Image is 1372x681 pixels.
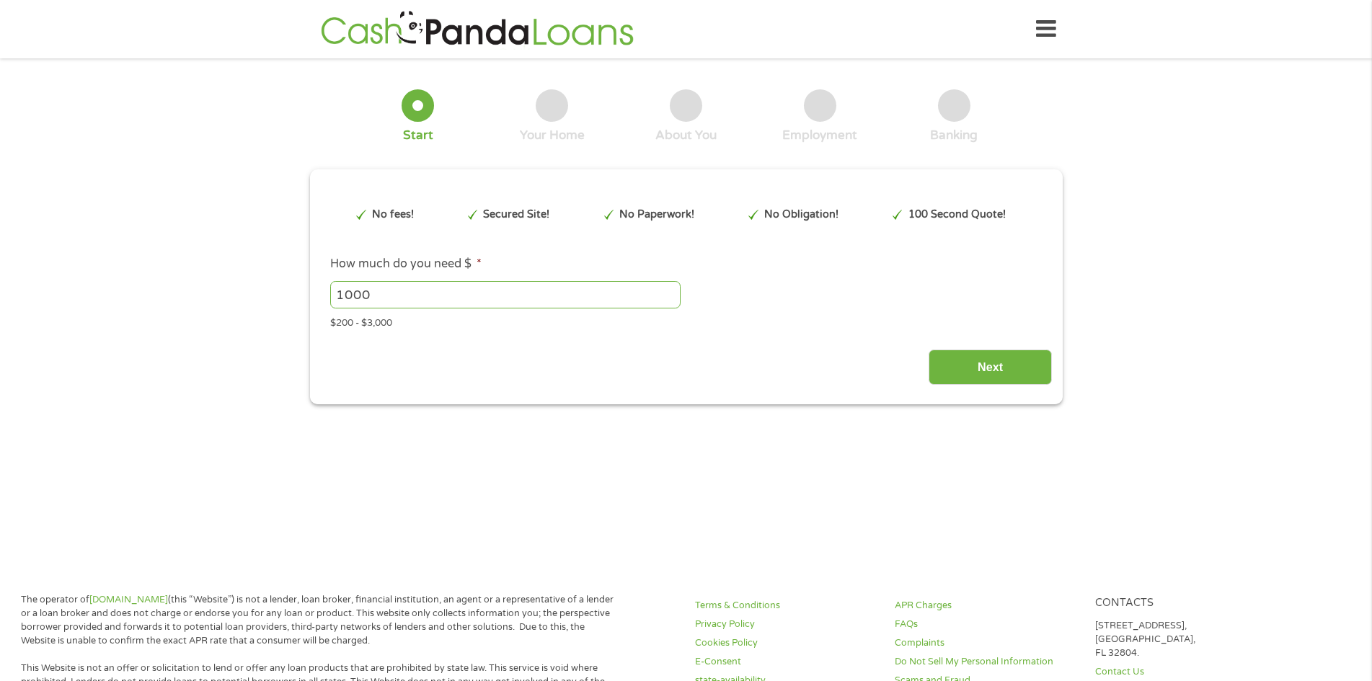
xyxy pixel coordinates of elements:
[1095,597,1278,610] h4: Contacts
[372,207,414,223] p: No fees!
[695,599,877,613] a: Terms & Conditions
[330,311,1041,331] div: $200 - $3,000
[895,599,1077,613] a: APR Charges
[930,128,978,143] div: Banking
[21,593,621,648] p: The operator of (this “Website”) is not a lender, loan broker, financial institution, an agent or...
[895,655,1077,669] a: Do Not Sell My Personal Information
[403,128,433,143] div: Start
[483,207,549,223] p: Secured Site!
[89,594,168,605] a: [DOMAIN_NAME]
[782,128,857,143] div: Employment
[895,636,1077,650] a: Complaints
[895,618,1077,631] a: FAQs
[330,257,482,272] label: How much do you need $
[655,128,717,143] div: About You
[619,207,694,223] p: No Paperwork!
[908,207,1006,223] p: 100 Second Quote!
[520,128,585,143] div: Your Home
[1095,619,1278,660] p: [STREET_ADDRESS], [GEOGRAPHIC_DATA], FL 32804.
[695,636,877,650] a: Cookies Policy
[929,350,1052,385] input: Next
[695,655,877,669] a: E-Consent
[764,207,838,223] p: No Obligation!
[695,618,877,631] a: Privacy Policy
[317,9,638,50] img: GetLoanNow Logo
